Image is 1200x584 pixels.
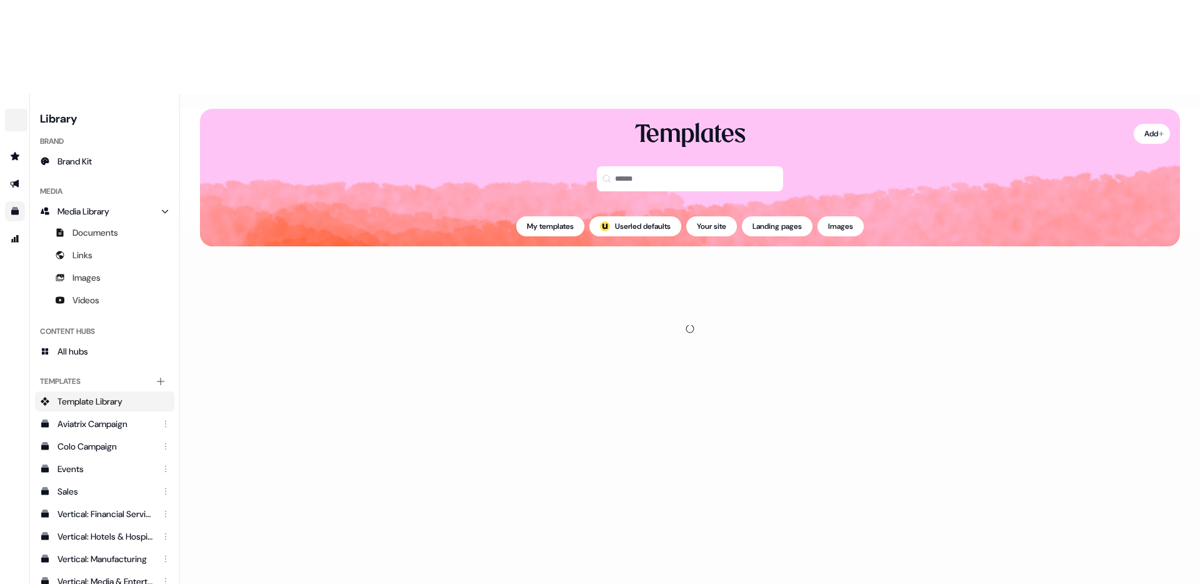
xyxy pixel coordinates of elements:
a: Vertical: Financial Services [35,504,174,524]
a: Sales [35,481,174,501]
button: Images [817,216,864,236]
div: Vertical: Hotels & Hospitality [57,530,154,543]
a: Media Library [35,201,174,221]
a: Go to outbound experience [5,174,25,194]
span: Brand Kit [57,155,92,168]
a: Template Library [35,391,174,411]
a: Videos [35,290,174,310]
div: Aviatrix Campaign [57,418,154,430]
a: Vertical: Manufacturing [35,549,174,569]
a: Colo Campaign [35,436,174,456]
div: Media [35,181,174,201]
a: Images [35,268,174,288]
a: Go to prospects [5,146,25,166]
span: All hubs [57,345,88,358]
span: Media Library [57,205,109,218]
a: Links [35,245,174,265]
span: Links [72,249,92,261]
button: userled logo;Userled defaults [589,216,681,236]
div: Brand [35,131,174,151]
div: ; [600,221,610,231]
div: Content Hubs [35,321,174,341]
button: Your site [686,216,737,236]
div: Sales [57,485,154,498]
a: Vertical: Hotels & Hospitality [35,526,174,546]
a: Go to attribution [5,229,25,249]
a: All hubs [35,341,174,361]
button: Landing pages [742,216,812,236]
div: Events [57,463,154,475]
img: userled logo [600,221,610,231]
h3: Library [35,109,174,126]
span: Template Library [57,395,122,408]
a: Aviatrix Campaign [35,414,174,434]
a: Events [35,459,174,479]
span: Videos [72,294,99,306]
span: Documents [72,226,118,239]
div: Templates [635,119,746,151]
a: Go to templates [5,201,25,221]
div: Colo Campaign [57,440,154,453]
a: Documents [35,223,174,243]
button: Add [1134,124,1170,144]
span: Images [72,271,101,284]
div: Vertical: Financial Services [57,508,154,520]
a: Brand Kit [35,151,174,171]
div: Vertical: Manufacturing [57,553,154,565]
div: Templates [35,371,174,391]
button: My templates [516,216,584,236]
